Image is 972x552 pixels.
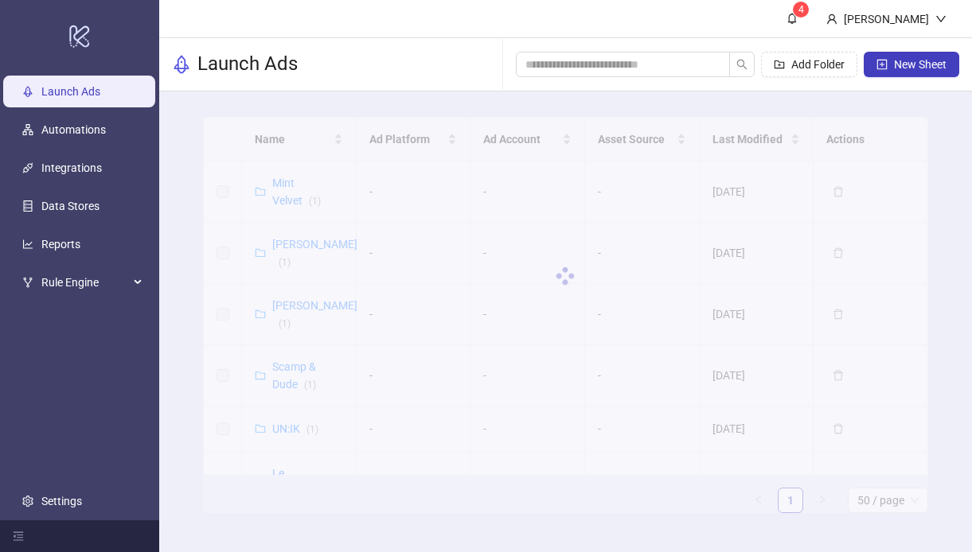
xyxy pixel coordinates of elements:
[41,238,80,251] a: Reports
[13,531,24,542] span: menu-fold
[864,52,959,77] button: New Sheet
[41,85,100,98] a: Launch Ads
[41,200,100,212] a: Data Stores
[826,14,837,25] span: user
[837,10,935,28] div: [PERSON_NAME]
[761,52,857,77] button: Add Folder
[787,13,798,24] span: bell
[41,123,106,136] a: Automations
[798,4,804,15] span: 4
[41,495,82,507] a: Settings
[894,58,947,71] span: New Sheet
[197,52,298,77] h3: Launch Ads
[791,58,845,71] span: Add Folder
[172,55,191,74] span: rocket
[935,14,947,25] span: down
[736,59,748,70] span: search
[41,161,102,174] a: Integrations
[793,2,809,17] sup: 4
[22,277,33,288] span: fork
[774,59,785,70] span: folder-add
[876,59,888,70] span: plus-square
[41,266,129,298] span: Rule Engine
